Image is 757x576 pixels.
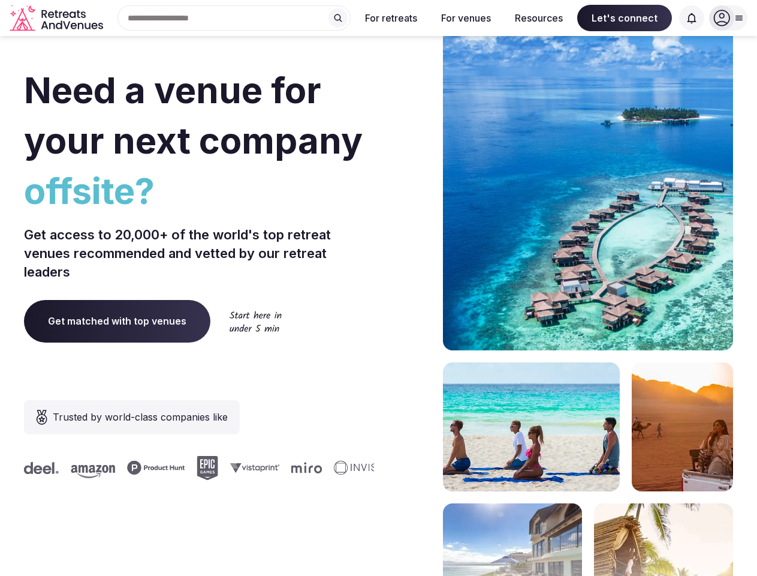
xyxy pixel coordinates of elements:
svg: Invisible company logo [332,461,398,475]
img: yoga on tropical beach [443,362,620,491]
svg: Deel company logo [22,462,57,474]
button: Resources [505,5,572,31]
p: Get access to 20,000+ of the world's top retreat venues recommended and vetted by our retreat lea... [24,226,374,281]
a: Visit the homepage [10,5,105,32]
a: Get matched with top venues [24,300,210,342]
button: For venues [432,5,500,31]
span: Need a venue for your next company [24,68,363,162]
svg: Epic Games company logo [195,456,216,480]
img: woman sitting in back of truck with camels [632,362,733,491]
span: offsite? [24,166,374,216]
img: Start here in under 5 min [230,311,282,332]
span: Trusted by world-class companies like [53,410,228,424]
button: For retreats [355,5,427,31]
span: Let's connect [577,5,672,31]
svg: Vistaprint company logo [228,463,278,473]
svg: Miro company logo [289,462,320,473]
svg: Retreats and Venues company logo [10,5,105,32]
